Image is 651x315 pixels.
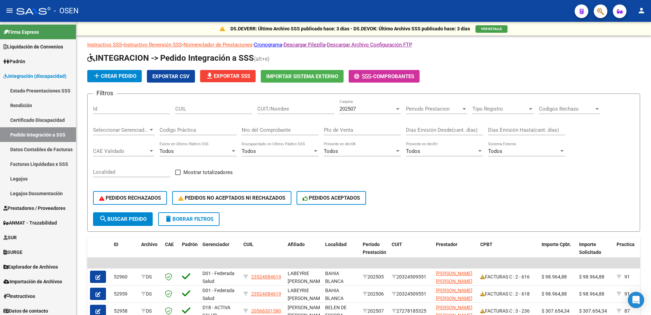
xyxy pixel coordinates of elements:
[251,274,281,280] span: 23524084619
[579,308,607,314] span: $ 307.654,34
[182,242,198,247] span: Padrón
[93,127,148,133] span: Seleccionar Gerenciador
[164,216,213,222] span: Borrar Filtros
[3,28,39,36] span: Firma Express
[539,237,576,267] datatable-header-cell: Importe Cpbt.
[488,148,502,154] span: Todos
[160,148,174,154] span: Todos
[3,234,17,241] span: SUR
[114,273,136,281] div: 52960
[3,219,57,227] span: ANMAT - Trazabilidad
[3,263,58,271] span: Explorador de Archivos
[624,308,630,314] span: 87
[288,288,325,309] span: LABEYRIE [PERSON_NAME], -
[392,307,430,315] div: 27278185325
[141,290,160,298] div: DS
[114,307,136,315] div: 52958
[93,191,167,205] button: PEDIDOS RECHAZADOS
[288,271,325,292] span: LABEYRIE [PERSON_NAME], -
[324,148,338,154] span: Todos
[480,273,536,281] div: FACTURAS C : 2 - 616
[147,70,195,83] button: Exportar CSV
[138,237,162,267] datatable-header-cell: Archivo
[158,212,219,226] button: Borrar Filtros
[579,274,604,280] span: $ 98.964,88
[481,27,502,31] span: VER DETALLE
[478,237,539,267] datatable-header-cell: CPBT
[254,42,282,48] a: Cronograma
[183,42,253,48] a: Nomenclador de Prestaciones
[325,242,347,247] span: Localidad
[392,273,430,281] div: 20324509551
[349,70,420,83] button: -Comprobantes
[178,195,285,201] span: PEDIDOS NO ACEPTADOS NI RECHAZADOS
[579,291,604,297] span: $ 98.964,88
[93,73,136,79] span: Crear Pedido
[406,106,461,112] span: Periodo Prestacion
[87,53,254,63] span: INTEGRACION -> Pedido Integración a SSS
[242,148,256,154] span: Todos
[164,215,172,223] mat-icon: delete
[230,25,470,32] p: DS.DEVERR: Último Archivo SSS publicado hace: 3 días - DS.DEVOK: Último Archivo SSS publicado hac...
[266,73,338,80] span: Importar Sistema Externo
[261,70,344,83] button: Importar Sistema Externo
[288,242,305,247] span: Afiliado
[99,195,161,201] span: PEDIDOS RECHAZADOS
[539,106,594,112] span: Codigos Rechazo
[93,88,117,98] h3: Filtros
[617,242,635,247] span: Practica
[87,70,142,82] button: Crear Pedido
[251,291,281,297] span: 23524084619
[436,242,457,247] span: Prestador
[327,42,412,48] a: Descargar Archivo Configuración FTP
[297,191,366,205] button: PEDIDOS ACEPTADOS
[243,242,254,247] span: CUIL
[360,237,389,267] datatable-header-cell: Período Prestación
[624,274,630,280] span: 91
[114,242,118,247] span: ID
[285,237,322,267] datatable-header-cell: Afiliado
[284,42,325,48] a: Descargar Filezilla
[93,148,148,154] span: CAE Validado
[406,148,420,154] span: Todos
[5,6,14,15] mat-icon: menu
[624,291,630,297] span: 91
[542,308,570,314] span: $ 307.654,34
[3,248,22,256] span: SURGE
[93,72,101,80] mat-icon: add
[475,25,508,33] button: VER DETALLE
[200,70,256,82] button: Exportar SSS
[325,288,344,301] span: BAHIA BLANCA
[3,278,62,285] span: Importación de Archivos
[99,215,107,223] mat-icon: search
[165,242,174,247] span: CAE
[363,273,386,281] div: 202505
[392,242,402,247] span: CUIT
[87,42,122,48] a: Instructivo SSS
[206,72,214,80] mat-icon: file_download
[152,73,190,80] span: Exportar CSV
[354,73,373,80] span: -
[183,168,233,176] span: Mostrar totalizadores
[254,56,270,62] span: (alt+e)
[325,271,344,284] span: BAHIA BLANCA
[637,6,646,15] mat-icon: person
[93,212,153,226] button: Buscar Pedido
[54,3,79,18] span: - OSEN
[363,242,386,255] span: Período Prestación
[202,288,234,301] span: D01 - Federada Salud
[99,216,147,222] span: Buscar Pedido
[141,242,157,247] span: Archivo
[111,237,138,267] datatable-header-cell: ID
[141,273,160,281] div: DS
[114,290,136,298] div: 52959
[389,237,433,267] datatable-header-cell: CUIT
[579,242,601,255] span: Importe Solicitado
[202,242,229,247] span: Gerenciador
[3,307,48,315] span: Datos de contacto
[339,106,356,112] span: 202507
[542,242,571,247] span: Importe Cpbt.
[576,237,614,267] datatable-header-cell: Importe Solicitado
[3,204,65,212] span: Prestadores / Proveedores
[436,288,472,301] span: [PERSON_NAME] [PERSON_NAME]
